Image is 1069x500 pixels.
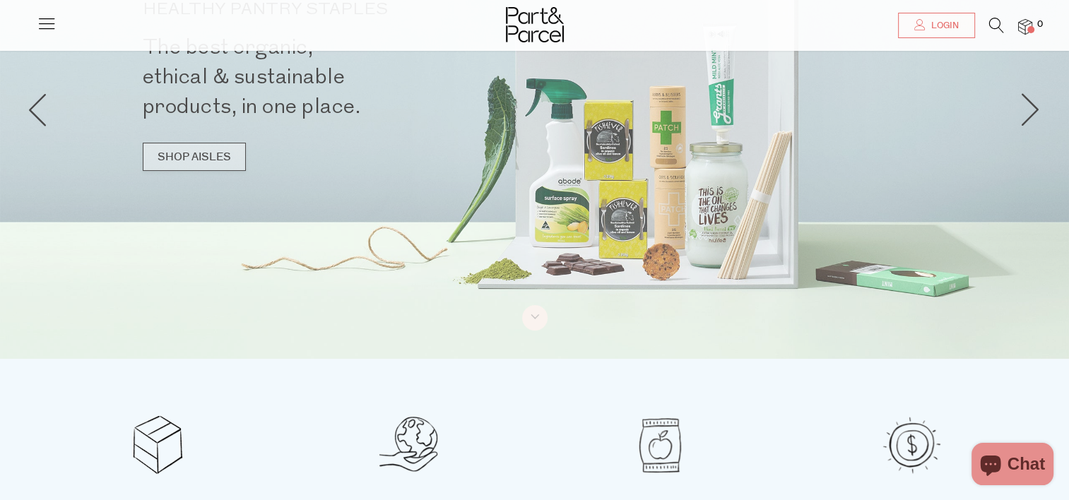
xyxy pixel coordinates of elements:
[379,415,439,475] img: part&parcel icon
[928,20,959,32] span: Login
[143,143,246,171] a: SHOP AISLES
[128,415,187,475] img: part&parcel icon
[882,415,941,475] img: part&parcel icon
[898,13,975,38] a: Login
[143,32,541,121] h2: The best organic, ethical & sustainable products, in one place.
[506,7,564,42] img: Part&Parcel
[1018,19,1032,34] a: 0
[1034,18,1046,31] span: 0
[967,443,1058,489] inbox-online-store-chat: Shopify online store chat
[630,415,690,475] img: part&parcel icon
